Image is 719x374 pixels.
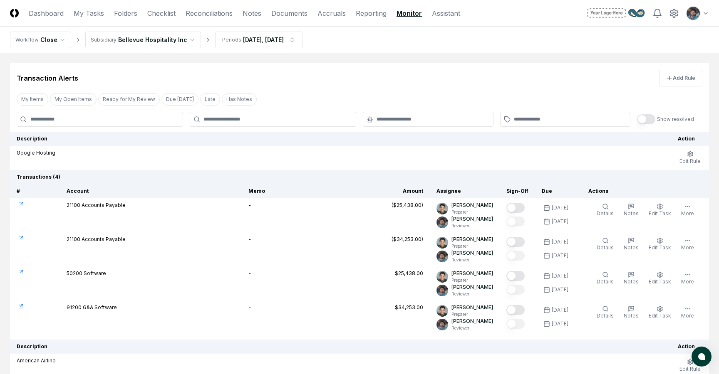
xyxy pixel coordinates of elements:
[582,184,709,198] th: Actions
[622,304,640,321] button: Notes
[657,116,694,123] p: Show resolved
[679,270,696,287] button: More
[597,278,614,285] span: Details
[552,204,568,212] div: [DATE]
[552,272,568,280] div: [DATE]
[597,244,614,251] span: Details
[679,236,696,253] button: More
[50,93,97,106] button: My Open Items
[17,149,55,157] p: Google Hosting
[317,184,430,198] th: Amount
[74,8,104,18] a: My Tasks
[622,236,640,253] button: Notes
[451,317,493,325] p: [PERSON_NAME]
[647,270,673,287] button: Edit Task
[659,70,702,86] button: Add Rule
[432,8,460,18] a: Assistant
[17,73,78,83] div: Transaction Alerts
[60,232,242,266] td: 21100 Accounts Payable
[624,244,639,251] span: Notes
[595,304,615,321] button: Details
[597,312,614,319] span: Details
[60,300,242,335] td: 91200 G&A Software
[17,93,48,106] button: My Items
[451,283,493,291] p: [PERSON_NAME]
[506,305,525,315] button: Mark complete
[200,93,220,106] button: Late
[647,304,673,321] button: Edit Task
[451,249,493,257] p: [PERSON_NAME]
[15,36,39,44] div: Workflow
[552,218,568,225] div: [DATE]
[98,93,160,106] button: Ready for My Review
[161,93,198,106] button: Due Today
[451,223,493,229] p: Reviewer
[91,36,117,44] div: Subsidiary
[679,366,701,372] span: Edit Rule
[622,202,640,219] button: Notes
[60,198,242,232] td: 21100 Accounts Payable
[506,271,525,281] button: Mark complete
[271,8,307,18] a: Documents
[451,270,493,277] p: [PERSON_NAME]
[451,215,493,223] p: [PERSON_NAME]
[436,251,448,262] img: d09822cc-9b6d-4858-8d66-9570c114c672_9c9ccbeb-e694-4a28-8c80-803f91e6912c.png
[10,9,19,17] img: Logo
[624,278,639,285] span: Notes
[29,8,64,18] a: Dashboard
[222,93,257,106] button: Has Notes
[552,252,568,259] div: [DATE]
[395,304,423,311] div: $34,253.00
[114,8,137,18] a: Folders
[552,306,568,314] div: [DATE]
[624,210,639,217] span: Notes
[595,236,615,253] button: Details
[679,304,696,321] button: More
[243,35,284,44] div: [DATE], [DATE]
[397,8,422,18] a: Monitor
[552,238,568,246] div: [DATE]
[392,236,423,243] div: ($34,253.00)
[436,285,448,296] img: d09822cc-9b6d-4858-8d66-9570c114c672_9c9ccbeb-e694-4a28-8c80-803f91e6912c.png
[679,158,701,164] span: Edit Rule
[678,149,702,167] button: Edit Rule
[451,257,493,263] p: Reviewer
[451,236,493,243] p: [PERSON_NAME]
[597,210,614,217] span: Details
[436,217,448,228] img: d09822cc-9b6d-4858-8d66-9570c114c672_9c9ccbeb-e694-4a28-8c80-803f91e6912c.png
[506,319,525,329] button: Mark complete
[506,203,525,213] button: Mark complete
[687,7,700,20] img: d09822cc-9b6d-4858-8d66-9570c114c672_9c9ccbeb-e694-4a28-8c80-803f91e6912c.png
[647,236,673,253] button: Edit Task
[10,184,60,198] th: #
[242,300,317,335] td: -
[506,251,525,261] button: Mark complete
[647,202,673,219] button: Edit Task
[692,347,712,367] button: atlas-launcher
[10,340,671,354] th: Description
[595,270,615,287] button: Details
[624,312,639,319] span: Notes
[430,184,500,198] th: Assignee
[552,286,568,293] div: [DATE]
[242,198,317,232] td: -
[679,202,696,219] button: More
[147,8,176,18] a: Checklist
[649,210,671,217] span: Edit Task
[392,202,423,209] div: ($25,438.00)
[451,311,493,317] p: Preparer
[506,237,525,247] button: Mark complete
[243,8,261,18] a: Notes
[10,32,302,48] nav: breadcrumb
[436,305,448,317] img: d09822cc-9b6d-4858-8d66-9570c114c672_298d096e-1de5-4289-afae-be4cc58aa7ae.png
[451,291,493,297] p: Reviewer
[622,270,640,287] button: Notes
[671,340,709,354] th: Action
[649,312,671,319] span: Edit Task
[242,266,317,300] td: -
[649,278,671,285] span: Edit Task
[436,319,448,330] img: d09822cc-9b6d-4858-8d66-9570c114c672_9c9ccbeb-e694-4a28-8c80-803f91e6912c.png
[436,237,448,249] img: d09822cc-9b6d-4858-8d66-9570c114c672_298d096e-1de5-4289-afae-be4cc58aa7ae.png
[10,132,671,146] th: Description
[451,209,493,215] p: Preparer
